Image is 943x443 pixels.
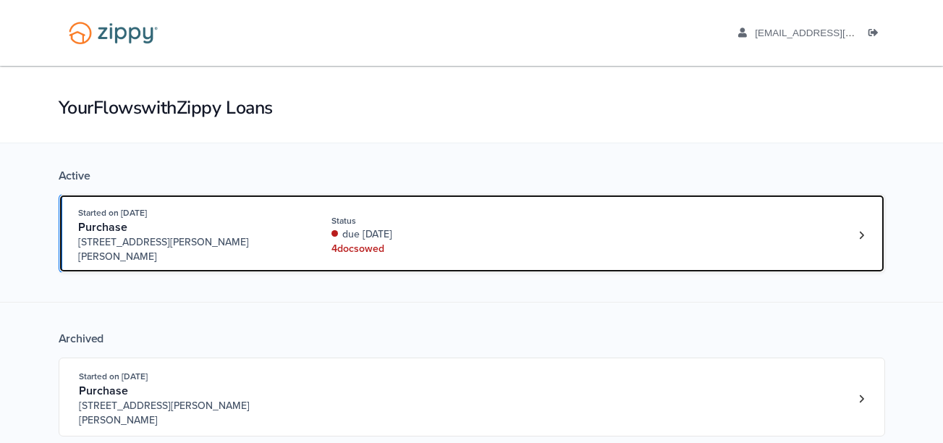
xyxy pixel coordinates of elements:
img: Logo [59,14,167,51]
div: due [DATE] [331,227,525,242]
a: Open loan 4201219 [59,194,885,273]
h1: Your Flows with Zippy Loans [59,96,885,120]
span: Started on [DATE] [79,371,148,381]
a: Loan number 3844698 [851,388,873,410]
div: Status [331,214,525,227]
span: Started on [DATE] [78,208,147,218]
div: Archived [59,332,885,346]
a: Loan number 4201219 [851,224,873,246]
a: Open loan 3844698 [59,358,885,436]
div: 4 doc s owed [331,242,525,256]
div: Active [59,169,885,183]
span: [STREET_ADDRESS][PERSON_NAME][PERSON_NAME] [79,399,300,428]
span: andcook84@outlook.com [755,28,921,38]
a: edit profile [738,28,921,42]
span: [STREET_ADDRESS][PERSON_NAME][PERSON_NAME] [78,235,299,264]
span: Purchase [79,384,128,398]
a: Log out [868,28,884,42]
span: Purchase [78,220,127,235]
